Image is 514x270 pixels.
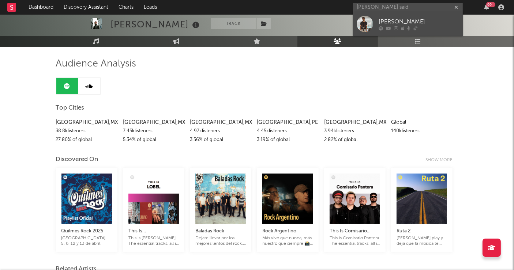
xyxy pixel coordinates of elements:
[128,227,179,236] div: This Is [PERSON_NAME]
[123,127,184,136] div: 7.45k listeners
[195,236,246,247] div: Dejate llevar por los mejores lentos del rock. Foto: El Zar feat. No Te Va Gustar
[128,220,179,247] a: This Is [PERSON_NAME]This is [PERSON_NAME]. The essential tracks, all in one playlist.
[56,118,117,127] div: [GEOGRAPHIC_DATA] , MX
[324,127,386,136] div: 3.94k listeners
[190,127,251,136] div: 4.97k listeners
[195,227,246,236] div: Baladas Rock
[262,220,313,247] a: Rock ArgentinoMás vivo que nunca, más nuestro que siempre 📸 [PERSON_NAME] & [PERSON_NAME]
[397,236,447,247] div: [PERSON_NAME] play y dejá que la música te lleve.
[56,127,117,136] div: 38.8k listeners
[486,2,495,7] div: 99 +
[61,220,112,247] a: Quilmes Rock 2025[GEOGRAPHIC_DATA] - 5, 6, 12 y 13 de abril.
[397,220,447,247] a: Ruta 2[PERSON_NAME] play y dejá que la música te lleve.
[324,118,386,127] div: [GEOGRAPHIC_DATA] , MX
[391,118,453,127] div: Global
[56,136,117,144] div: 27.80 % of global
[353,12,463,36] a: [PERSON_NAME]
[195,220,246,247] a: Baladas RockDejate llevar por los mejores lentos del rock. Foto: El Zar feat. No Te Va Gustar
[128,236,179,247] div: This is [PERSON_NAME]. The essential tracks, all in one playlist.
[190,118,251,127] div: [GEOGRAPHIC_DATA] , MX
[330,236,380,247] div: This is Comisario Pantera. The essential tracks, all in one playlist.
[257,118,318,127] div: [GEOGRAPHIC_DATA] , PE
[111,18,202,30] div: [PERSON_NAME]
[379,18,459,26] div: [PERSON_NAME]
[324,136,386,144] div: 2.82 % of global
[330,220,380,247] a: This Is Comisario PanteraThis is Comisario Pantera. The essential tracks, all in one playlist.
[56,155,98,164] div: Discovered On
[330,227,380,236] div: This Is Comisario Pantera
[56,60,136,68] span: Audience Analysis
[190,136,251,144] div: 3.56 % of global
[61,227,112,236] div: Quilmes Rock 2025
[56,104,85,113] span: Top Cities
[123,136,184,144] div: 5.34 % of global
[484,4,489,10] button: 99+
[397,227,447,236] div: Ruta 2
[426,156,458,164] div: Show more
[257,136,318,144] div: 3.19 % of global
[257,127,318,136] div: 4.45k listeners
[262,227,313,236] div: Rock Argentino
[262,236,313,247] div: Más vivo que nunca, más nuestro que siempre 📸 [PERSON_NAME] & [PERSON_NAME]
[123,118,184,127] div: [GEOGRAPHIC_DATA] , MX
[211,18,256,29] button: Track
[61,236,112,247] div: [GEOGRAPHIC_DATA] - 5, 6, 12 y 13 de abril.
[353,3,463,12] input: Search for artists
[391,127,453,136] div: 140k listeners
